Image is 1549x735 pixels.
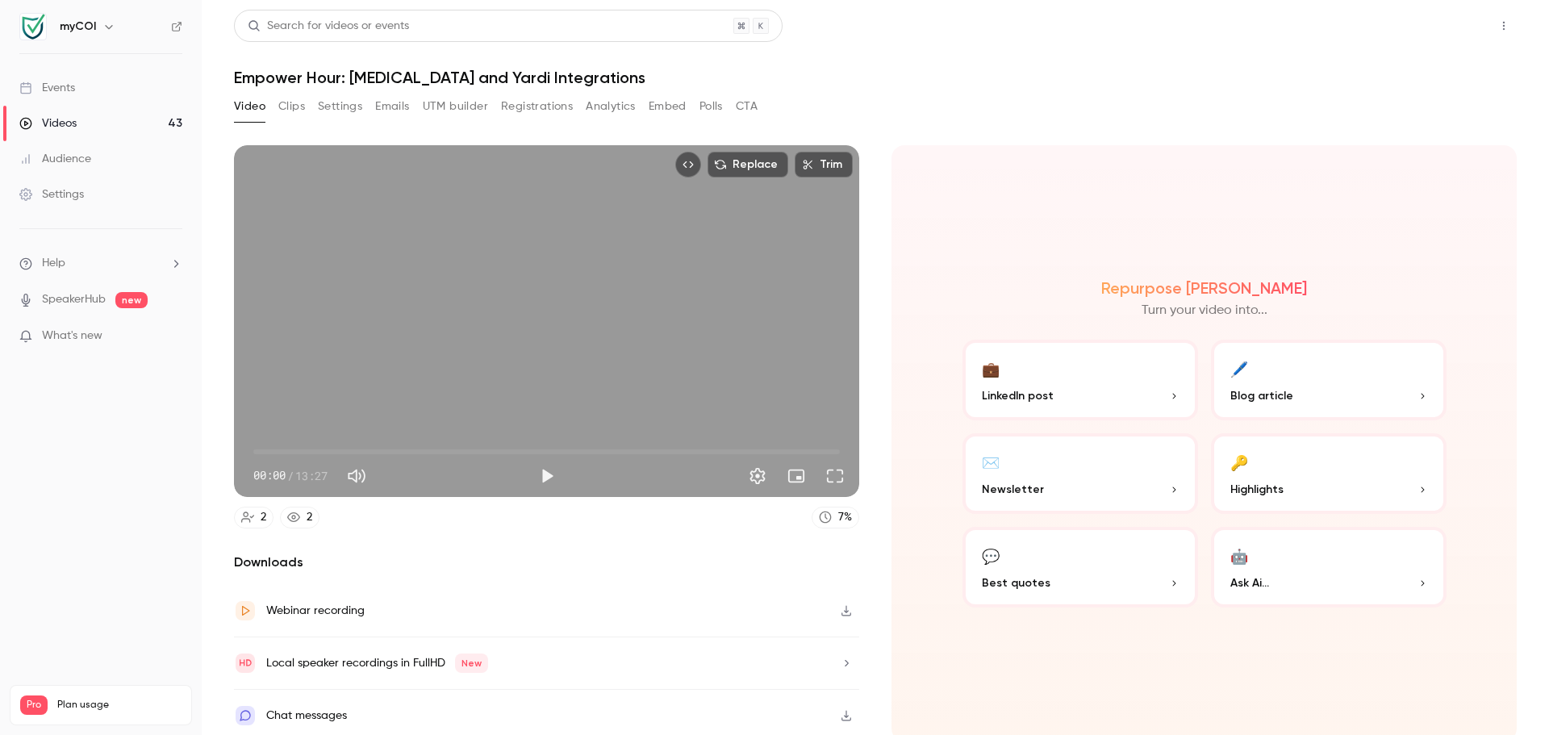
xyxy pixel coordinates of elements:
button: Embed [649,94,687,119]
div: ✉️ [982,449,1000,474]
div: 2 [261,509,266,526]
button: Registrations [501,94,573,119]
div: Chat messages [266,706,347,725]
div: Audience [19,151,91,167]
button: Emails [375,94,409,119]
div: 💬 [982,543,1000,568]
button: 💬Best quotes [962,527,1198,608]
button: 🤖Ask Ai... [1211,527,1447,608]
button: Video [234,94,265,119]
div: 00:00 [253,467,328,484]
button: Clips [278,94,305,119]
div: Settings [19,186,84,203]
div: Events [19,80,75,96]
button: Full screen [819,460,851,492]
span: Plan usage [57,699,182,712]
button: Polls [699,94,723,119]
div: 2 [307,509,312,526]
span: Newsletter [982,481,1044,498]
button: ✉️Newsletter [962,433,1198,514]
button: Settings [318,94,362,119]
button: 🔑Highlights [1211,433,1447,514]
div: 🖊️ [1230,356,1248,381]
button: Top Bar Actions [1491,13,1517,39]
button: Replace [708,152,788,177]
h1: Empower Hour: [MEDICAL_DATA] and Yardi Integrations [234,68,1517,87]
span: Help [42,255,65,272]
div: 💼 [982,356,1000,381]
button: CTA [736,94,758,119]
button: Analytics [586,94,636,119]
button: 💼LinkedIn post [962,340,1198,420]
button: 🖊️Blog article [1211,340,1447,420]
a: 2 [234,507,273,528]
div: Videos [19,115,77,132]
span: Blog article [1230,387,1293,404]
div: Local speaker recordings in FullHD [266,654,488,673]
div: 7 % [838,509,852,526]
p: Turn your video into... [1142,301,1267,320]
div: 🔑 [1230,449,1248,474]
span: Highlights [1230,481,1284,498]
span: New [455,654,488,673]
span: 13:27 [295,467,328,484]
a: SpeakerHub [42,291,106,308]
span: What's new [42,328,102,345]
button: Trim [795,152,853,177]
button: Settings [741,460,774,492]
li: help-dropdown-opener [19,255,182,272]
span: Best quotes [982,574,1050,591]
span: Ask Ai... [1230,574,1269,591]
img: myCOI [20,14,46,40]
button: Share [1414,10,1478,42]
div: Search for videos or events [248,18,409,35]
button: Play [531,460,563,492]
a: 2 [280,507,319,528]
span: Pro [20,695,48,715]
h6: myCOI [60,19,96,35]
iframe: Noticeable Trigger [163,329,182,344]
div: Webinar recording [266,601,365,620]
h2: Downloads [234,553,859,572]
span: / [287,467,294,484]
div: 🤖 [1230,543,1248,568]
span: new [115,292,148,308]
a: 7% [812,507,859,528]
button: Mute [340,460,373,492]
button: UTM builder [423,94,488,119]
span: LinkedIn post [982,387,1054,404]
button: Embed video [675,152,701,177]
button: Turn on miniplayer [780,460,812,492]
h2: Repurpose [PERSON_NAME] [1101,278,1307,298]
span: 00:00 [253,467,286,484]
